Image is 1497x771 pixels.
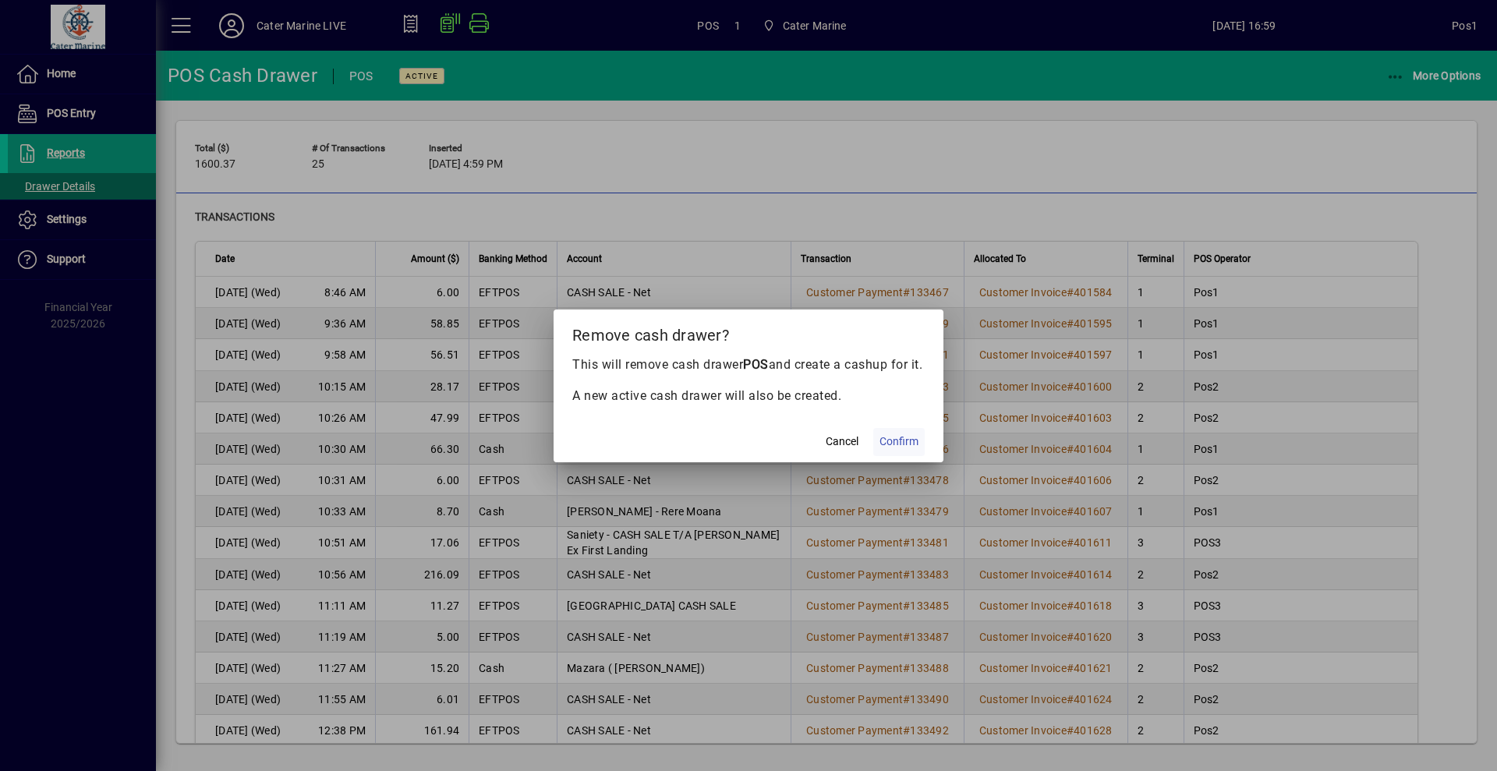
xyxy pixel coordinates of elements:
[743,357,769,372] b: POS
[873,428,925,456] button: Confirm
[572,355,925,374] p: This will remove cash drawer and create a cashup for it.
[572,387,925,405] p: A new active cash drawer will also be created.
[817,428,867,456] button: Cancel
[826,433,858,450] span: Cancel
[879,433,918,450] span: Confirm
[554,309,943,355] h2: Remove cash drawer?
